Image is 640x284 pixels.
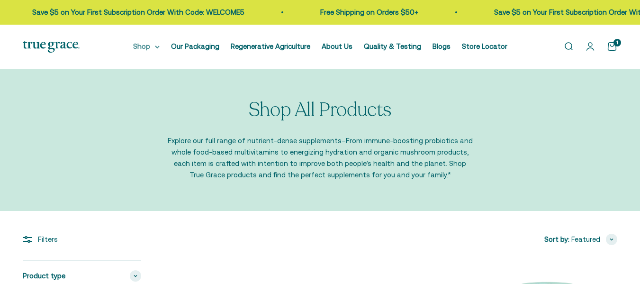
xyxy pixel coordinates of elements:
[571,234,600,245] span: Featured
[571,234,617,245] button: Featured
[171,42,219,50] a: Our Packaging
[613,39,621,46] cart-count: 1
[249,99,391,120] p: Shop All Products
[231,42,310,50] a: Regenerative Agriculture
[312,8,410,16] a: Free Shipping on Orders $50+
[322,42,352,50] a: About Us
[24,7,236,18] p: Save $5 on Your First Subscription Order With Code: WELCOME5
[166,135,474,181] p: Explore our full range of nutrient-dense supplements–From immune-boosting probiotics and whole fo...
[544,234,569,245] span: Sort by:
[133,41,160,52] summary: Shop
[23,234,141,245] div: Filters
[23,270,65,282] span: Product type
[433,42,451,50] a: Blogs
[462,42,507,50] a: Store Locator
[364,42,421,50] a: Quality & Testing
